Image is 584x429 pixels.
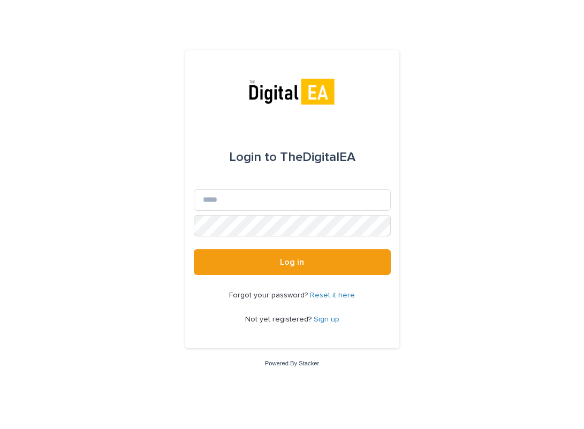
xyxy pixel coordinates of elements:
[246,76,338,108] img: mpnAKsivTWiDOsumdcjk
[229,151,277,164] span: Login to
[310,292,355,299] a: Reset it here
[194,249,391,275] button: Log in
[229,292,310,299] span: Forgot your password?
[229,142,355,172] div: TheDigitalEA
[245,316,314,323] span: Not yet registered?
[265,360,319,366] a: Powered By Stacker
[314,316,339,323] a: Sign up
[280,258,304,266] span: Log in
